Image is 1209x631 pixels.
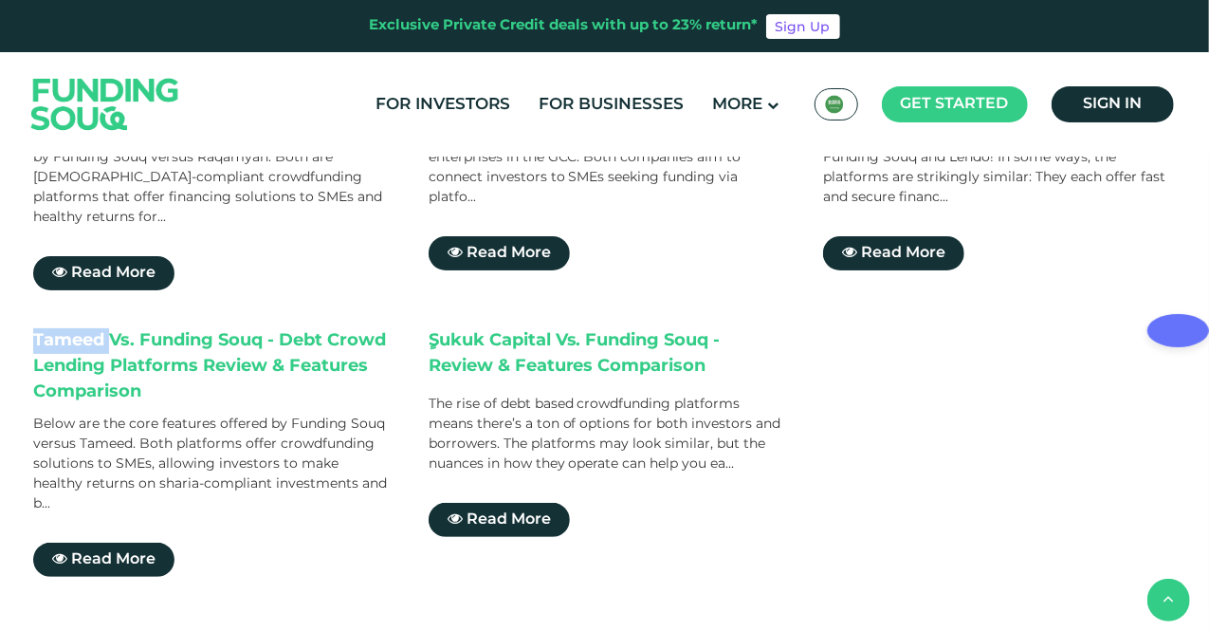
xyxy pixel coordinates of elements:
div: Below are the core features offered by debt-crowdfunding platforms in [GEOGRAPHIC_DATA] Funding S... [823,108,1181,208]
div: Below are the core features offered by Funding Souq versus Tameed. Both platforms offer crowdfund... [33,415,391,514]
a: Read More [823,236,964,270]
span: Sign in [1083,97,1142,111]
div: The rise of debt based crowdfunding platforms means there’s a ton of options for both investors a... [429,395,786,474]
a: For Investors [372,89,516,121]
a: For Businesses [535,89,689,121]
a: Read More [429,236,570,270]
img: Logo [12,56,198,152]
a: Sign in [1052,86,1174,122]
a: Read More [33,543,174,577]
div: Both Funding Souq and Manafa are fintech firms that provide crowdfunding to small and medium-size... [429,108,786,208]
a: Read More [429,503,570,537]
span: Get started [901,97,1009,111]
div: ٍSukuk Capital Vs. Funding Souq - Review & Features Comparison [429,328,786,385]
div: The chart below highlights the core features offered by Funding Souq versus Raqamyah. Both are [D... [33,128,391,228]
img: SA Flag [825,95,844,114]
span: Read More [467,512,551,527]
a: Sign Up [766,14,840,39]
span: Read More [71,266,156,280]
a: Read More [33,256,174,290]
span: Read More [861,246,945,260]
div: Tameed Vs. Funding Souq - Debt Crowd Lending Platforms Review & Features Comparison [33,328,391,405]
span: More [713,97,763,113]
span: Read More [467,246,551,260]
div: Exclusive Private Credit deals with up to 23% return* [370,15,759,37]
span: Read More [71,552,156,566]
button: back [1147,579,1190,622]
